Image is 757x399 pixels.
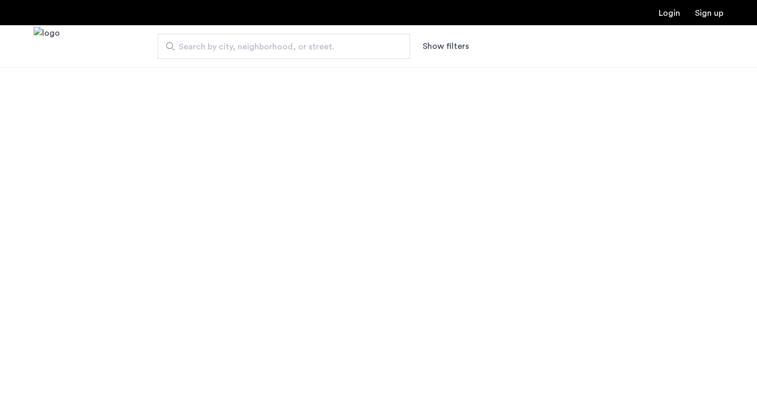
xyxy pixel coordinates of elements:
[158,34,410,59] input: Apartment Search
[659,9,680,17] a: Login
[179,40,381,53] span: Search by city, neighborhood, or street.
[423,40,469,53] button: Show or hide filters
[34,27,60,66] img: logo
[695,9,723,17] a: Registration
[34,27,60,66] a: Cazamio Logo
